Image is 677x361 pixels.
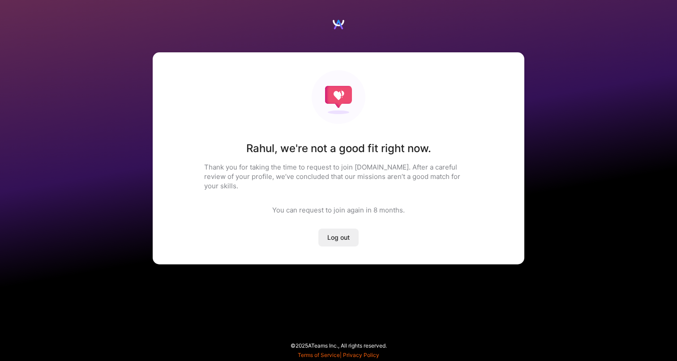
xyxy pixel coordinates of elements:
[204,162,473,191] p: Thank you for taking the time to request to join [DOMAIN_NAME]. After a careful review of your pr...
[298,352,379,358] span: |
[272,205,405,215] div: You can request to join again in 8 months .
[327,233,350,242] span: Log out
[298,352,340,358] a: Terms of Service
[246,142,431,155] h1: Rahul , we're not a good fit right now.
[312,70,365,124] img: Not fit
[332,18,345,31] img: Logo
[343,352,379,358] a: Privacy Policy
